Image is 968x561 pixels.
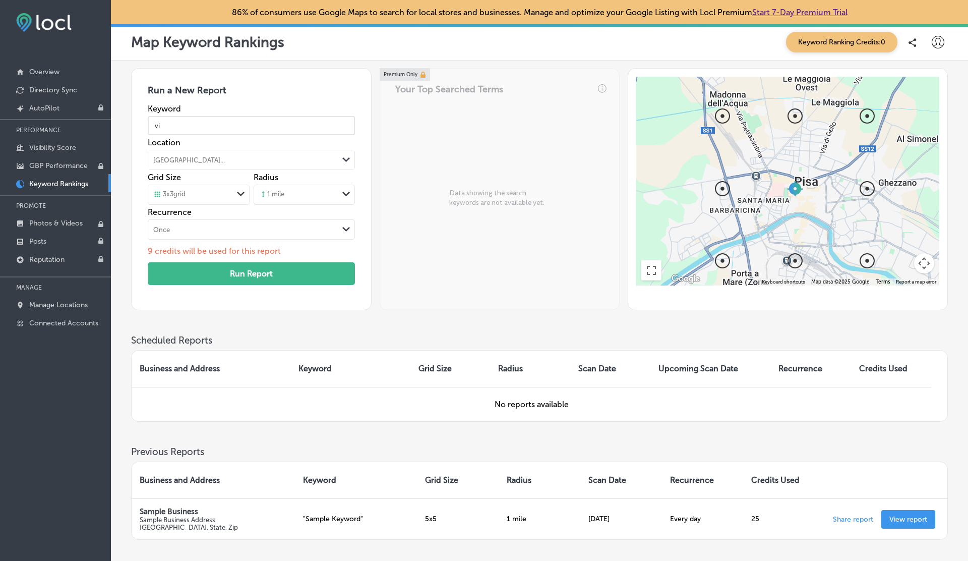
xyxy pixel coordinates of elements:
p: Visibility Score [29,143,76,152]
input: Search Keyword [148,111,354,140]
h3: Previous Reports [131,446,948,458]
th: Recurrence [770,351,851,387]
a: Start 7-Day Premium Trial [752,8,848,17]
div: Once [153,226,170,234]
th: Credits Used [743,462,825,498]
p: 86% of consumers use Google Maps to search for local stores and businesses. Manage and optimize y... [232,8,848,17]
span: Premium Only [384,70,417,80]
td: 5x5 [417,498,499,539]
img: Google [669,272,702,286]
button: Map camera controls [914,253,934,273]
p: Share report [833,512,873,524]
label: Keyword [148,104,354,114]
p: GBP Performance [29,161,88,170]
p: Posts [29,237,46,246]
button: Keyboard shortcuts [762,278,805,286]
td: [DATE] [580,498,662,539]
td: Every day [662,498,744,539]
a: Open this area in Google Maps (opens a new window) [669,272,702,286]
p: 9 credits will be used for this report [148,246,354,256]
th: Credits Used [851,351,931,387]
label: Location [148,138,354,147]
p: Directory Sync [29,86,77,94]
th: Scan Date [580,462,662,498]
p: Manage Locations [29,301,88,309]
a: View report [881,510,935,529]
span: Map data ©2025 Google [811,279,870,285]
a: Report a map error [896,279,936,285]
td: 25 [743,498,825,539]
h3: Scheduled Reports [131,334,948,346]
th: Radius [490,351,570,387]
th: Grid Size [410,351,490,387]
button: Run Report [148,262,354,285]
span: Keyword Ranking Credits: 0 [786,32,897,52]
p: AutoPilot [29,104,59,113]
th: Grid Size [417,462,499,498]
th: Recurrence [662,462,744,498]
th: Keyword [295,462,417,498]
th: Scan Date [570,351,650,387]
td: No reports available [132,387,931,421]
td: "Sample Keyword" [295,498,417,539]
p: Map Keyword Rankings [131,34,284,50]
th: Radius [499,462,580,498]
div: 1 mile [259,190,284,199]
p: Photos & Videos [29,219,83,228]
p: View report [889,515,927,524]
label: Radius [254,173,278,182]
label: Grid Size [148,173,181,182]
th: Keyword [290,351,410,387]
th: Business and Address [132,351,290,387]
p: Sample Business Address [GEOGRAPHIC_DATA], State, Zip [140,516,287,531]
button: Toggle fullscreen view [641,260,661,280]
td: 1 mile [499,498,580,539]
h3: Run a New Report [148,85,354,104]
p: Sample Business [140,507,287,516]
div: 3 x 3 grid [153,190,186,199]
p: Keyword Rankings [29,180,88,188]
p: Connected Accounts [29,319,98,327]
a: Terms (opens in new tab) [876,279,890,285]
th: Business and Address [132,462,295,498]
div: [GEOGRAPHIC_DATA]... [153,156,225,164]
img: fda3e92497d09a02dc62c9cd864e3231.png [16,13,72,32]
p: Reputation [29,255,65,264]
th: Upcoming Scan Date [650,351,770,387]
label: Recurrence [148,207,354,217]
p: Overview [29,68,59,76]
